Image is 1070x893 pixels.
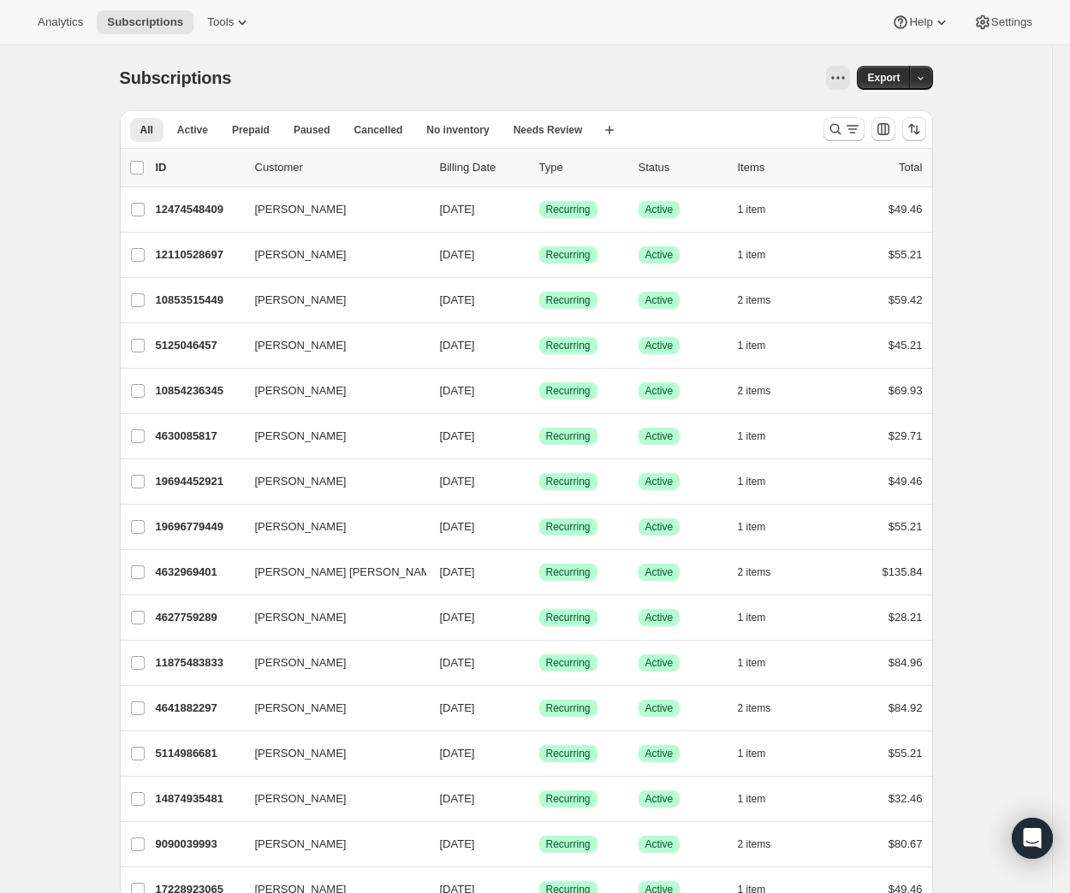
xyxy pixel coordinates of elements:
span: [DATE] [440,565,475,578]
span: $59.42 [889,293,923,306]
span: [PERSON_NAME] [255,473,347,490]
span: [DATE] [440,339,475,352]
span: [DATE] [440,248,475,261]
span: Active [177,123,208,137]
span: 2 items [738,293,771,307]
div: 5125046457[PERSON_NAME][DATE]SuccessRecurringSuccessActive1 item$45.21 [156,334,923,358]
button: 1 item [738,243,785,267]
span: Recurring [546,520,591,534]
button: 1 item [738,787,785,811]
span: $55.21 [889,520,923,533]
button: Export [857,66,910,90]
span: 2 items [738,701,771,715]
button: 2 items [738,832,790,856]
span: $49.46 [889,203,923,216]
span: [PERSON_NAME] [255,292,347,309]
span: Paused [294,123,330,137]
span: [DATE] [440,611,475,624]
span: [PERSON_NAME] [255,518,347,535]
span: Active [645,293,674,307]
span: Recurring [546,747,591,760]
p: ID [156,159,241,176]
button: View actions for Subscriptions [826,66,850,90]
button: 2 items [738,560,790,584]
span: 1 item [738,248,766,262]
span: Recurring [546,656,591,670]
span: Recurring [546,339,591,352]
span: Recurring [546,384,591,398]
span: Settings [991,15,1032,29]
span: [DATE] [440,384,475,397]
button: 1 item [738,606,785,630]
span: 1 item [738,429,766,443]
span: Cancelled [354,123,403,137]
span: Analytics [38,15,83,29]
span: [DATE] [440,520,475,533]
span: $135.84 [883,565,923,578]
span: [DATE] [440,747,475,760]
span: 2 items [738,837,771,851]
span: [PERSON_NAME] [255,654,347,671]
span: Recurring [546,611,591,624]
div: 10854236345[PERSON_NAME][DATE]SuccessRecurringSuccessActive2 items$69.93 [156,379,923,403]
span: Active [645,248,674,262]
span: Prepaid [232,123,270,137]
p: 4632969401 [156,564,241,581]
span: Help [909,15,932,29]
span: [PERSON_NAME] [255,609,347,626]
span: Active [645,656,674,670]
div: 4641882297[PERSON_NAME][DATE]SuccessRecurringSuccessActive2 items$84.92 [156,696,923,720]
button: Create new view [596,118,623,142]
span: Recurring [546,565,591,579]
span: [PERSON_NAME] [PERSON_NAME] [255,564,441,581]
span: Needs Review [514,123,583,137]
span: 1 item [738,520,766,534]
span: 1 item [738,339,766,352]
span: Recurring [546,792,591,806]
p: 4630085817 [156,428,241,445]
p: 4627759289 [156,609,241,626]
span: [DATE] [440,656,475,669]
button: 1 item [738,198,785,222]
p: 12110528697 [156,246,241,263]
span: $84.92 [889,701,923,714]
button: [PERSON_NAME] [245,740,416,767]
p: 19694452921 [156,473,241,490]
span: [PERSON_NAME] [255,382,347,399]
button: Tools [197,10,261,34]
span: Active [645,203,674,216]
div: 19696779449[PERSON_NAME][DATE]SuccessRecurringSuccessActive1 item$55.21 [156,515,923,539]
p: 5114986681 [156,745,241,762]
span: Recurring [546,837,591,851]
span: Active [645,701,674,715]
span: [DATE] [440,203,475,216]
span: 1 item [738,203,766,216]
button: 1 item [738,742,785,766]
button: [PERSON_NAME] [245,241,416,269]
div: IDCustomerBilling DateTypeStatusItemsTotal [156,159,923,176]
div: Items [738,159,823,176]
button: [PERSON_NAME] [245,196,416,223]
div: 12474548409[PERSON_NAME][DATE]SuccessRecurringSuccessActive1 item$49.46 [156,198,923,222]
span: Active [645,611,674,624]
span: 1 item [738,792,766,806]
span: Tools [207,15,234,29]
span: [PERSON_NAME] [255,790,347,807]
div: 10853515449[PERSON_NAME][DATE]SuccessRecurringSuccessActive2 items$59.42 [156,288,923,312]
span: 1 item [738,747,766,760]
button: 2 items [738,696,790,720]
button: [PERSON_NAME] [245,513,416,541]
button: Search and filter results [823,117,865,141]
span: 1 item [738,475,766,488]
span: Active [645,792,674,806]
button: 1 item [738,470,785,494]
button: 1 item [738,515,785,539]
div: 4632969401[PERSON_NAME] [PERSON_NAME][DATE]SuccessRecurringSuccessActive2 items$135.84 [156,560,923,584]
p: 11875483833 [156,654,241,671]
span: Active [645,747,674,760]
span: Recurring [546,429,591,443]
span: [PERSON_NAME] [255,428,347,445]
button: [PERSON_NAME] [245,785,416,813]
span: $29.71 [889,429,923,442]
button: [PERSON_NAME] [PERSON_NAME] [245,559,416,586]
